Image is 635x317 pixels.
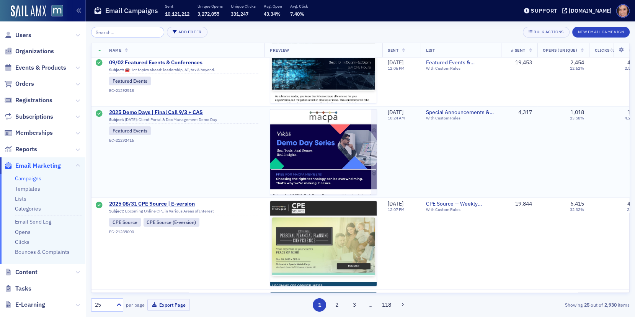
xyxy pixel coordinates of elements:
span: E-Learning [15,301,45,309]
span: Clicks (Unique) [594,47,630,53]
a: Categories [15,205,41,212]
span: Organizations [15,47,54,56]
a: 2025 Demo Days | Final Call 9/3 + CAS [109,109,259,116]
button: Export Page [147,299,190,311]
span: Registrations [15,96,52,105]
a: Registrations [4,96,52,105]
button: Add Filter [167,27,207,38]
div: 12.62% [570,66,584,71]
span: Events & Products [15,64,66,72]
span: Subject: [109,209,124,214]
div: CPE Source (E-version) [144,218,200,226]
a: CPE Source — Weekly Upcoming CPE Course List [426,201,496,208]
a: MACPA Weekly — Weekly Newsletter (for members only) [426,292,496,299]
span: Opens (Unique) [543,47,577,53]
div: Featured Events [109,77,151,85]
button: 118 [380,298,393,312]
div: Support [531,7,557,14]
div: 1,018 [570,109,584,116]
span: [DATE] [388,292,403,299]
button: Bulk Actions [523,27,569,38]
h1: Email Campaigns [105,6,158,15]
label: per page [126,301,145,308]
span: Reports [15,145,37,154]
div: 25 [95,301,112,309]
a: Lists [15,195,26,202]
div: With Custom Rules [426,66,496,71]
div: EC-21292416 [109,138,259,143]
img: SailAMX [51,5,63,17]
time: 12:06 PM [388,66,405,71]
span: Subject: [109,117,124,122]
span: List [426,47,435,53]
span: 10,121,212 [165,11,189,17]
button: 1 [313,298,326,312]
div: [DOMAIN_NAME] [569,7,612,14]
span: [DATE] [388,59,403,66]
span: Featured Events & Conferences — Weekly Publication [426,59,496,66]
div: 19,453 [506,59,532,66]
div: 5,746 [506,292,532,299]
div: 32.32% [570,207,584,212]
div: 4,317 [506,109,532,116]
span: Orders [15,80,34,88]
span: 7.40% [290,11,304,17]
span: 2025 08/31 CPE Source | E-version [109,201,259,208]
a: Email Send Log [15,218,51,225]
p: Unique Clicks [231,3,256,9]
div: Featured Events [109,126,151,135]
span: 3,272,055 [198,11,219,17]
time: 10:24 AM [388,115,405,121]
div: CPE Source [109,218,141,226]
span: Subject: [109,67,124,72]
a: Reports [4,145,37,154]
p: Avg. Click [290,3,308,9]
input: Search… [91,27,164,38]
span: Memberships [15,129,53,137]
a: MACPA Weekly, [DATE] [109,292,259,299]
p: Avg. Open [264,3,282,9]
div: EC-21292518 [109,88,259,93]
div: Bulk Actions [534,30,563,34]
a: Templates [15,185,40,192]
span: Content [15,268,38,276]
button: 3 [348,298,361,312]
a: Bounces & Complaints [15,248,70,255]
div: 23.58% [570,116,584,121]
time: 12:07 PM [388,207,405,212]
a: Email Marketing [4,162,61,170]
a: Special Announcements & Special Event Invitations [426,109,496,116]
div: 2,675 [570,292,584,299]
span: Preview [270,47,289,53]
a: Orders [4,80,34,88]
a: 09/02 Featured Events & Conferences [109,59,259,66]
button: New Email Campaign [572,27,630,38]
button: [DOMAIN_NAME] [562,8,614,13]
span: Sent [388,47,398,53]
span: Tasks [15,284,31,293]
span: Subscriptions [15,113,53,121]
span: # Sent [511,47,526,53]
span: Name [109,47,121,53]
p: Unique Opens [198,3,223,9]
div: 🚘 Hot topics ahead: leadership, AI, tax & beyond. [109,67,259,74]
span: [DATE] [388,200,403,207]
a: Opens [15,229,31,235]
a: Tasks [4,284,31,293]
div: Sent [96,59,103,67]
p: Sent [165,3,189,9]
a: SailAMX [11,5,46,18]
span: … [365,301,376,308]
div: With Custom Rules [426,116,496,121]
a: Content [4,268,38,276]
a: E-Learning [4,301,45,309]
a: Events & Products [4,64,66,72]
div: 2,454 [570,59,584,66]
div: [DATE]: Client Portal & Doc Management Demo Day [109,117,259,124]
a: Subscriptions [4,113,53,121]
